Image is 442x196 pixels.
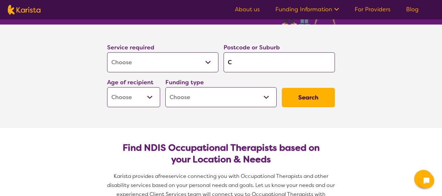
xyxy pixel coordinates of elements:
[158,173,169,180] span: free
[414,170,432,188] button: Channel Menu
[235,5,260,13] a: About us
[282,88,335,107] button: Search
[275,5,339,13] a: Funding Information
[114,173,158,180] span: Karista provides a
[165,78,204,86] label: Funding type
[112,142,330,165] h2: Find NDIS Occupational Therapists based on your Location & Needs
[224,44,280,51] label: Postcode or Suburb
[107,44,154,51] label: Service required
[8,5,40,15] img: Karista logo
[406,5,419,13] a: Blog
[224,52,335,72] input: Type
[107,78,153,86] label: Age of recipient
[355,5,391,13] a: For Providers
